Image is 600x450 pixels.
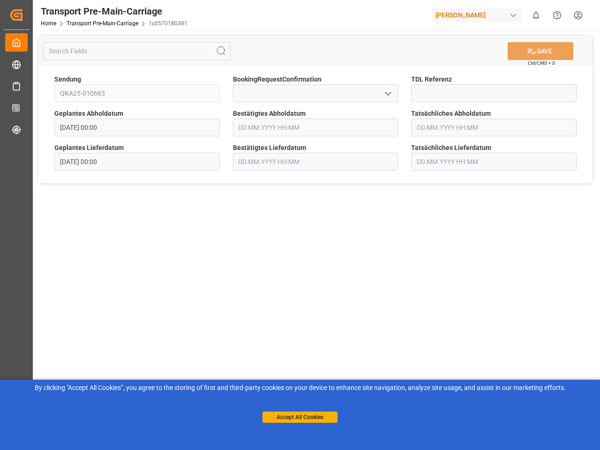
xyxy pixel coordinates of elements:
span: Geplantes Abholdatum [54,109,123,119]
a: Home [41,20,56,27]
input: Search Fields [43,42,230,60]
div: Transport Pre-Main-Carriage [41,4,187,18]
span: TDL Referenz [411,75,452,84]
span: Ctrl/CMD + S [528,60,555,67]
input: DD.MM.YYYY HH:MM [54,119,220,136]
input: DD.MM.YYYY HH:MM [411,119,577,136]
span: Sendung [54,75,81,84]
span: Geplantes Lieferdatum [54,143,124,153]
span: Bestätigtes Lieferdatum [233,143,306,153]
input: DD.MM.YYYY HH:MM [233,119,398,136]
span: Tatsächliches Abholdatum [411,109,491,119]
button: Help Center [547,5,568,26]
input: DD.MM.YYYY HH:MM [411,153,577,171]
button: Accept All Cookies [262,412,337,423]
a: Transport Pre-Main-Carriage [67,20,138,27]
input: DD.MM.YYYY HH:MM [54,153,220,171]
span: BookingRequestConfirmation [233,75,322,84]
span: Tatsächliches Lieferdatum [411,143,491,153]
button: [PERSON_NAME] [432,6,525,24]
input: DD.MM.YYYY HH:MM [233,153,398,171]
button: open menu [381,86,395,101]
div: By clicking "Accept All Cookies”, you agree to the storing of first and third-party cookies on yo... [7,383,593,393]
button: SAVE [508,42,573,60]
button: show 0 new notifications [525,5,547,26]
div: [PERSON_NAME] [432,8,522,22]
span: Bestätigtes Abholdatum [233,109,306,119]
